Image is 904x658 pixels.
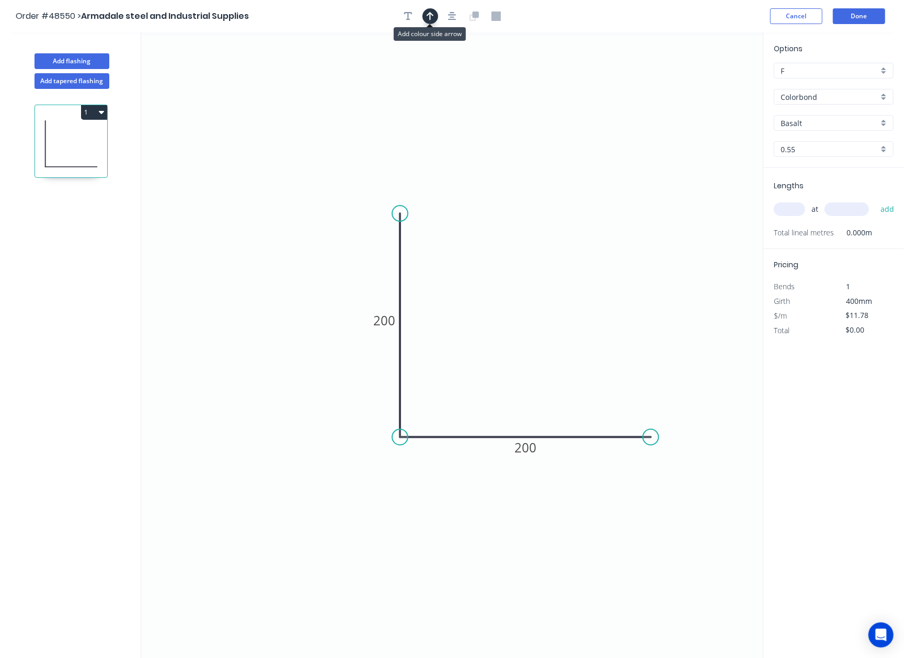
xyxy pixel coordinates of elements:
span: Options [774,43,803,54]
span: at [811,202,818,217]
tspan: 200 [373,312,395,329]
input: Price level [781,65,878,76]
tspan: 200 [514,439,536,457]
input: Colour [781,118,878,129]
span: 1 [846,281,851,291]
span: Total lineal metres [774,225,834,240]
button: Done [833,8,885,24]
button: add [875,200,900,218]
span: Lengths [774,180,804,191]
input: Thickness [781,144,878,155]
span: 400mm [846,296,873,306]
button: Add flashing [35,53,109,69]
div: Add colour side arrow [394,27,466,41]
span: Order #48550 > [16,10,81,22]
span: Total [774,325,789,335]
span: Armadale steel and Industrial Supplies [81,10,249,22]
button: Add tapered flashing [35,73,109,89]
span: Bends [774,281,795,291]
span: $/m [774,311,787,321]
div: Open Intercom Messenger [868,622,894,648]
button: Cancel [770,8,822,24]
span: 0.000m [834,225,872,240]
button: 1 [81,105,107,120]
span: Pricing [774,259,798,270]
input: Material [781,92,878,103]
span: Girth [774,296,790,306]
